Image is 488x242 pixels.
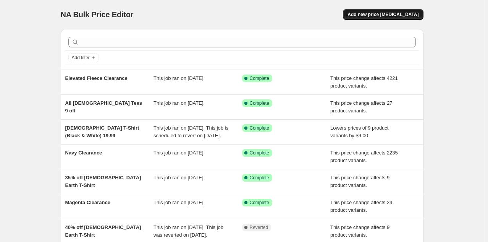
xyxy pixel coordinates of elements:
[154,75,205,81] span: This job ran on [DATE].
[250,224,268,231] span: Reverted
[61,10,134,19] span: NA Bulk Price Editor
[330,175,389,188] span: This price change affects 9 product variants.
[65,125,139,138] span: [DEMOGRAPHIC_DATA] T-Shirt (Black & White) 19.99
[330,100,392,114] span: This price change affects 27 product variants.
[154,150,205,156] span: This job ran on [DATE].
[154,224,223,238] span: This job ran on [DATE]. This job was reverted on [DATE].
[65,224,141,238] span: 40% off [DEMOGRAPHIC_DATA] Earth T-Shirt
[250,200,269,206] span: Complete
[343,9,423,20] button: Add new price [MEDICAL_DATA]
[330,125,388,138] span: Lowers prices of 9 product variants by $9.00
[65,175,141,188] span: 35% off [DEMOGRAPHIC_DATA] Earth T-Shirt
[330,224,389,238] span: This price change affects 9 product variants.
[330,75,398,89] span: This price change affects 4221 product variants.
[65,75,128,81] span: Elevated Fleece Clearance
[65,200,111,205] span: Magenta Clearance
[347,11,419,18] span: Add new price [MEDICAL_DATA]
[154,200,205,205] span: This job ran on [DATE].
[250,100,269,106] span: Complete
[154,175,205,180] span: This job ran on [DATE].
[72,55,90,61] span: Add filter
[250,75,269,81] span: Complete
[250,125,269,131] span: Complete
[330,200,392,213] span: This price change affects 24 product variants.
[68,53,99,62] button: Add filter
[154,100,205,106] span: This job ran on [DATE].
[330,150,398,163] span: This price change affects 2235 product variants.
[65,100,142,114] span: All [DEMOGRAPHIC_DATA] Tees 9 off
[154,125,228,138] span: This job ran on [DATE]. This job is scheduled to revert on [DATE].
[65,150,102,156] span: Navy Clearance
[250,150,269,156] span: Complete
[250,175,269,181] span: Complete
